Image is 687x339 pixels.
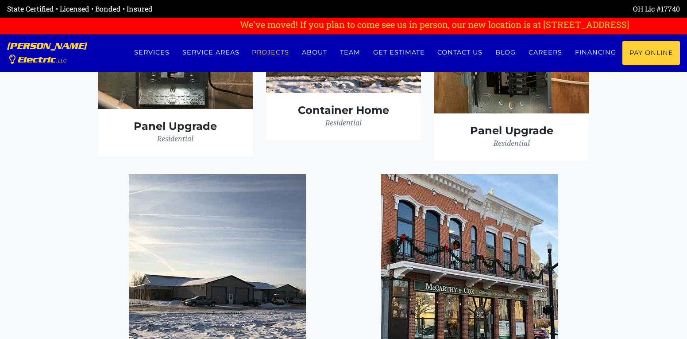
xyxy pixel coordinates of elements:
[489,41,522,64] a: Blog
[522,41,569,64] a: Careers
[568,41,622,64] a: Financing
[334,41,367,64] a: Team
[7,34,87,72] a: [PERSON_NAME] Electric, LLC
[277,117,410,129] p: Residential
[277,104,410,117] h4: Container Home
[109,120,242,133] h4: Panel Upgrade
[367,41,431,64] a: Get estimate
[176,41,246,64] a: Service Areas
[296,41,334,64] a: About
[56,58,66,63] span: , LLC
[127,41,176,64] a: Services
[246,41,296,64] a: Projects
[445,137,578,150] p: Residential
[622,41,680,65] a: Pay Online
[7,4,343,14] div: State Certified • Licensed • Bonded • Insured
[445,125,578,137] h4: Panel Upgrade
[343,4,680,14] div: OH Lic #17740
[109,133,242,145] p: Residential
[431,41,489,64] a: Contact us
